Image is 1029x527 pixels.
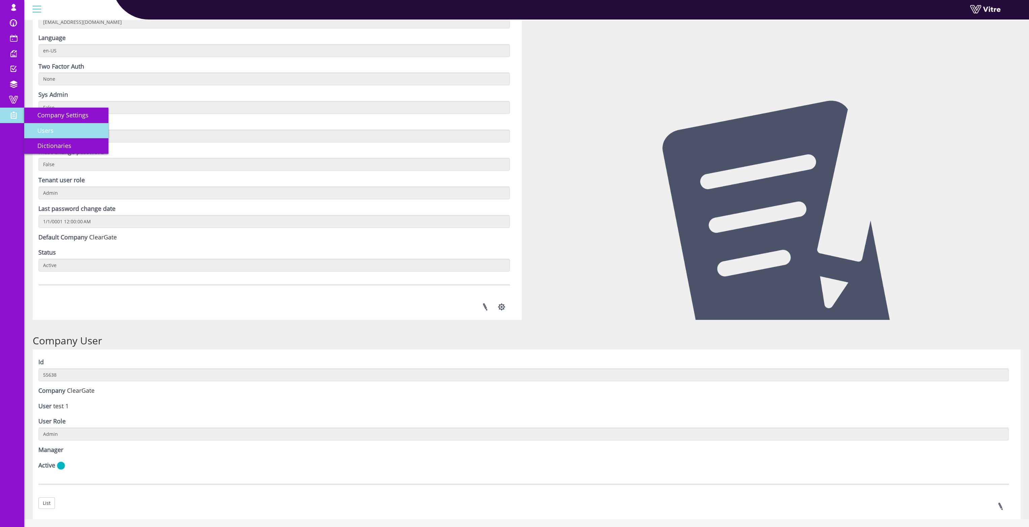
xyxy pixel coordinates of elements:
[29,111,89,119] span: Company Settings
[38,233,88,242] label: Default Company
[24,123,108,139] a: Users
[38,461,55,470] label: Active
[38,497,55,509] a: List
[67,386,95,394] span: 415
[33,335,1021,346] h2: Company User
[57,461,65,470] img: yes
[38,417,66,426] label: User Role
[38,90,68,99] label: Sys Admin
[38,34,66,42] label: Language
[24,108,108,123] a: Company Settings
[38,402,52,411] label: User
[38,248,56,257] label: Status
[38,62,84,71] label: Two Factor Auth
[38,446,63,454] label: Manager
[53,402,69,410] span: 169906
[38,386,65,395] label: Company
[38,176,85,185] label: Tenant user role
[24,138,108,154] a: Dictionaries
[89,233,117,241] span: 415
[38,204,115,213] label: Last password change date
[38,358,44,367] label: Id
[29,142,71,150] span: Dictionaries
[29,126,54,135] span: Users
